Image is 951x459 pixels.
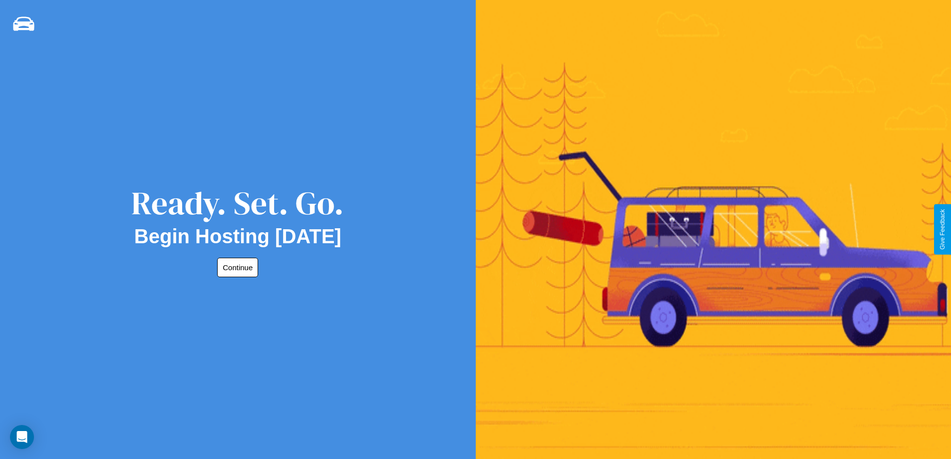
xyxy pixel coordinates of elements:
div: Open Intercom Messenger [10,425,34,449]
div: Ready. Set. Go. [131,181,344,225]
div: Give Feedback [939,209,946,250]
h2: Begin Hosting [DATE] [134,225,341,248]
button: Continue [217,258,258,277]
